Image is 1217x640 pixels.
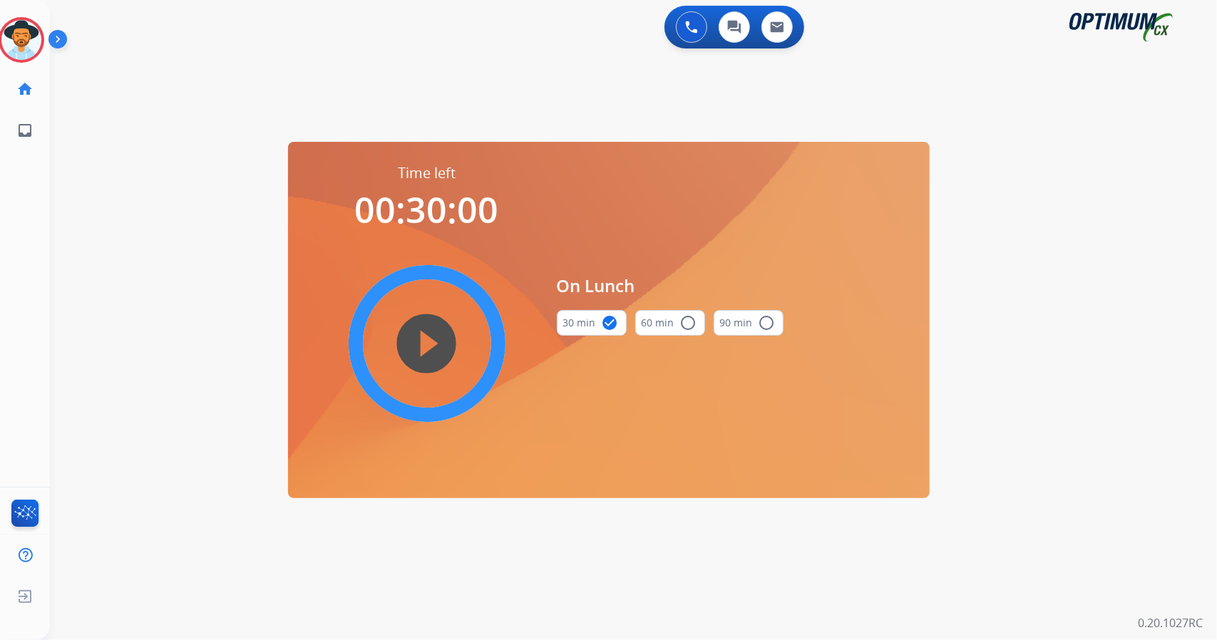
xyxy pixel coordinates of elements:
button: 60 min [635,310,705,336]
mat-icon: radio_button_unchecked [680,314,697,331]
button: 90 min [714,310,784,336]
p: 0.20.1027RC [1138,614,1203,631]
mat-icon: home [16,81,34,98]
mat-icon: radio_button_unchecked [759,314,776,331]
button: 30 min [557,310,627,336]
span: 00:30:00 [355,185,499,234]
span: On Lunch [557,273,784,299]
mat-icon: play_circle_filled [418,335,436,352]
mat-icon: check_circle [602,314,619,331]
span: Time left [398,163,456,183]
mat-icon: inbox [16,122,34,139]
img: avatar [1,20,41,60]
